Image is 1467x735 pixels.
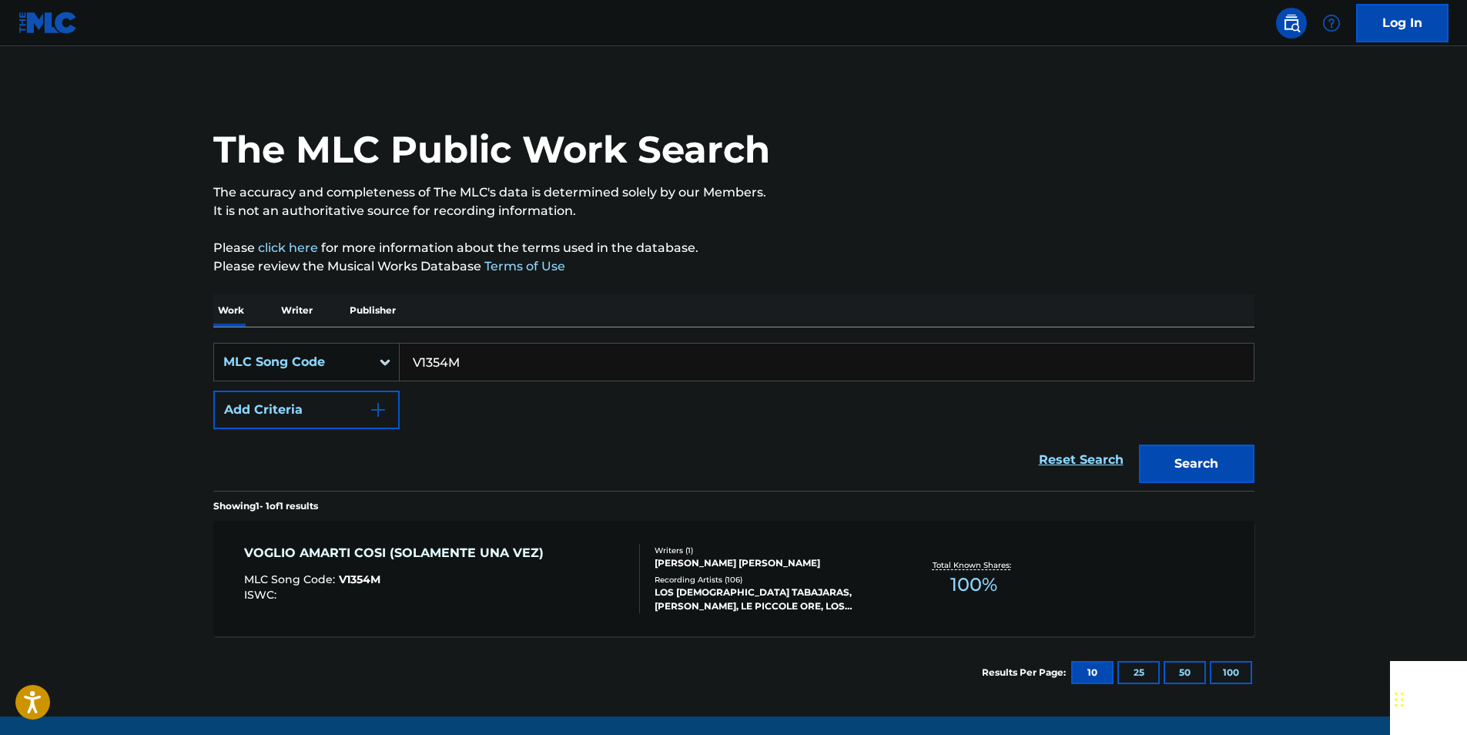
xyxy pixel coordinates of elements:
[213,499,318,513] p: Showing 1 - 1 of 1 results
[258,240,318,255] a: click here
[18,12,78,34] img: MLC Logo
[1139,445,1254,483] button: Search
[213,521,1254,636] a: VOGLIO AMARTI COSI (SOLAMENTE UNA VEZ)MLC Song Code:V1354MISWC:Writers (1)[PERSON_NAME] [PERSON_N...
[223,353,362,371] div: MLC Song Code
[1316,8,1347,39] div: Help
[1356,4,1449,42] a: Log In
[982,666,1070,680] p: Results Per Page:
[244,588,280,602] span: ISWC :
[345,294,400,327] p: Publisher
[1164,661,1206,684] button: 50
[481,259,565,274] a: Terms of Use
[339,572,380,586] span: V1354M
[1210,661,1252,684] button: 100
[213,343,1254,491] form: Search Form
[213,239,1254,257] p: Please for more information about the terms used in the database.
[950,571,997,599] span: 100 %
[213,257,1254,276] p: Please review the Musical Works Database
[1071,661,1114,684] button: 10
[1322,14,1341,32] img: help
[213,294,249,327] p: Work
[244,544,551,562] div: VOGLIO AMARTI COSI (SOLAMENTE UNA VEZ)
[213,391,400,429] button: Add Criteria
[213,126,770,173] h1: The MLC Public Work Search
[1390,661,1467,735] iframe: Chat Widget
[933,559,1015,571] p: Total Known Shares:
[213,202,1254,220] p: It is not an authoritative source for recording information.
[1395,676,1404,723] div: Drag
[213,183,1254,202] p: The accuracy and completeness of The MLC's data is determined solely by our Members.
[369,401,387,419] img: 9d2ae6d4665cec9f34b9.svg
[655,545,887,556] div: Writers ( 1 )
[1031,443,1131,477] a: Reset Search
[1117,661,1160,684] button: 25
[655,574,887,586] div: Recording Artists ( 106 )
[1276,8,1307,39] a: Public Search
[244,572,339,586] span: MLC Song Code :
[655,586,887,613] div: LOS [DEMOGRAPHIC_DATA] TABAJARAS, [PERSON_NAME], LE PICCOLE ORE, LOS [DEMOGRAPHIC_DATA] TABAJARAS...
[655,556,887,570] div: [PERSON_NAME] [PERSON_NAME]
[1282,14,1301,32] img: search
[276,294,317,327] p: Writer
